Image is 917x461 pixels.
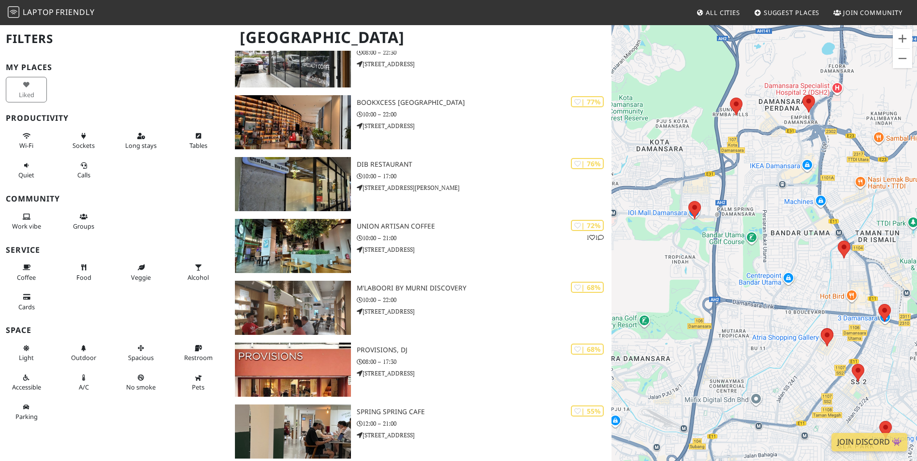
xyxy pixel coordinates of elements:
div: | 77% [571,96,604,107]
h3: Union Artisan Coffee [357,222,611,230]
button: Parking [6,399,47,425]
a: All Cities [692,4,744,21]
span: Stable Wi-Fi [19,141,33,150]
h3: Space [6,326,223,335]
span: Pet friendly [192,383,204,391]
div: | 76% [571,158,604,169]
button: Quiet [6,158,47,183]
span: Alcohol [188,273,209,282]
span: Power sockets [73,141,95,150]
span: Laptop [23,7,54,17]
span: Credit cards [18,303,35,311]
h3: Service [6,245,223,255]
h3: M'Laboori by Murni Discovery [357,284,611,292]
a: BookXcess Tropicana Gardens Mall | 77% BookXcess [GEOGRAPHIC_DATA] 10:00 – 22:00 [STREET_ADDRESS] [229,95,611,149]
button: Food [63,259,104,285]
p: 10:00 – 17:00 [357,172,611,181]
h3: Spring Spring Cafe [357,408,611,416]
p: [STREET_ADDRESS][PERSON_NAME] [357,183,611,192]
img: DIB RESTAURANT [235,157,350,211]
p: [STREET_ADDRESS] [357,121,611,130]
a: Union Artisan Coffee | 72% 11 Union Artisan Coffee 10:00 – 21:00 [STREET_ADDRESS] [229,219,611,273]
button: Long stays [120,128,161,154]
span: Food [76,273,91,282]
a: M'Laboori by Murni Discovery | 68% M'Laboori by Murni Discovery 10:00 – 22:00 [STREET_ADDRESS] [229,281,611,335]
h3: Productivity [6,114,223,123]
span: Long stays [125,141,157,150]
img: M'Laboori by Murni Discovery [235,281,350,335]
span: All Cities [706,8,740,17]
a: Provisions, DJ | 68% Provisions, DJ 08:00 – 17:30 [STREET_ADDRESS] [229,343,611,397]
button: Veggie [120,259,161,285]
p: [STREET_ADDRESS] [357,369,611,378]
span: People working [12,222,41,230]
span: Restroom [184,353,213,362]
a: Join Discord 👾 [831,433,907,451]
button: Calls [63,158,104,183]
p: 1 1 [586,233,604,242]
span: Spacious [128,353,154,362]
h2: Filters [6,24,223,54]
h3: Provisions, DJ [357,346,611,354]
span: Air conditioned [79,383,89,391]
p: [STREET_ADDRESS] [357,245,611,254]
p: 10:00 – 21:00 [357,233,611,243]
span: Group tables [73,222,94,230]
img: Provisions, DJ [235,343,350,397]
span: Friendly [56,7,94,17]
span: Accessible [12,383,41,391]
h1: [GEOGRAPHIC_DATA] [232,24,609,51]
p: [STREET_ADDRESS] [357,307,611,316]
img: LaptopFriendly [8,6,19,18]
span: Suggest Places [764,8,820,17]
button: Tables [178,128,219,154]
p: [STREET_ADDRESS] [357,431,611,440]
div: | 68% [571,344,604,355]
div: | 55% [571,405,604,417]
button: Groups [63,209,104,234]
button: Coffee [6,259,47,285]
img: Spring Spring Cafe [235,404,350,459]
button: Restroom [178,340,219,366]
button: Accessible [6,370,47,395]
button: Wi-Fi [6,128,47,154]
p: 10:00 – 22:00 [357,295,611,304]
p: 10:00 – 22:00 [357,110,611,119]
a: DIB RESTAURANT | 76% DIB RESTAURANT 10:00 – 17:00 [STREET_ADDRESS][PERSON_NAME] [229,157,611,211]
p: [STREET_ADDRESS] [357,59,611,69]
button: Zoom in [893,29,912,48]
button: A/C [63,370,104,395]
div: | 68% [571,282,604,293]
button: Spacious [120,340,161,366]
span: Coffee [17,273,36,282]
span: Smoke free [126,383,156,391]
span: Video/audio calls [77,171,90,179]
button: Work vibe [6,209,47,234]
div: | 72% [571,220,604,231]
img: BookXcess Tropicana Gardens Mall [235,95,350,149]
a: Join Community [830,4,906,21]
button: Alcohol [178,259,219,285]
h3: Community [6,194,223,203]
span: Veggie [131,273,151,282]
a: LaptopFriendly LaptopFriendly [8,4,95,21]
a: Suggest Places [750,4,824,21]
button: Zoom out [893,49,912,68]
span: Work-friendly tables [189,141,207,150]
button: Outdoor [63,340,104,366]
span: Parking [15,412,38,421]
img: Union Artisan Coffee [235,219,350,273]
button: Light [6,340,47,366]
p: 12:00 – 21:00 [357,419,611,428]
span: Quiet [18,171,34,179]
p: 08:00 – 17:30 [357,357,611,366]
a: Spring Spring Cafe | 55% Spring Spring Cafe 12:00 – 21:00 [STREET_ADDRESS] [229,404,611,459]
button: Pets [178,370,219,395]
h3: BookXcess [GEOGRAPHIC_DATA] [357,99,611,107]
span: Outdoor area [71,353,96,362]
button: Cards [6,289,47,315]
span: Natural light [19,353,34,362]
button: No smoke [120,370,161,395]
h3: My Places [6,63,223,72]
span: Join Community [843,8,902,17]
